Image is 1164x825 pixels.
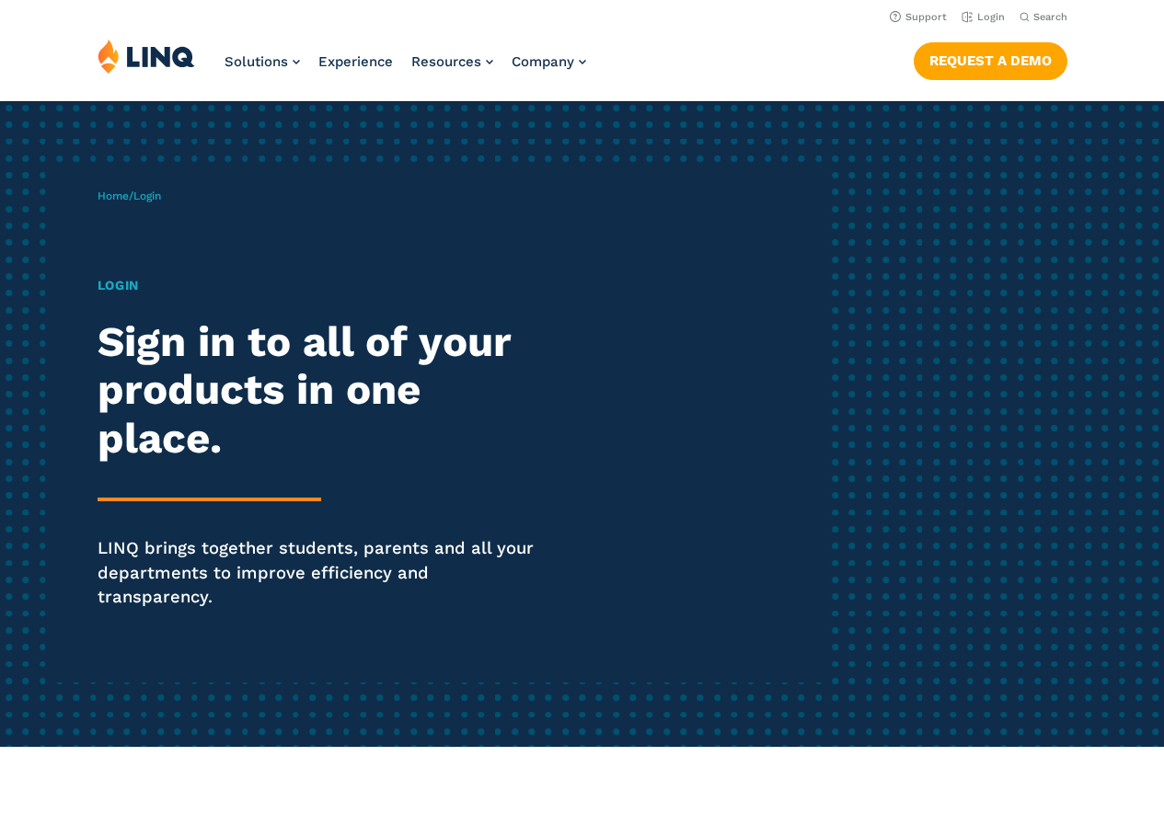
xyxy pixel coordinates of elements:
[914,39,1067,79] nav: Button Navigation
[512,53,574,70] span: Company
[225,53,300,70] a: Solutions
[98,276,546,295] h1: Login
[318,53,393,70] a: Experience
[225,39,586,99] nav: Primary Navigation
[98,318,546,464] h2: Sign in to all of your products in one place.
[914,42,1067,79] a: Request a Demo
[98,39,195,74] img: LINQ | K‑12 Software
[98,189,161,202] span: /
[225,53,288,70] span: Solutions
[1033,11,1067,23] span: Search
[133,189,161,202] span: Login
[962,11,1005,23] a: Login
[411,53,493,70] a: Resources
[98,536,546,609] p: LINQ brings together students, parents and all your departments to improve efficiency and transpa...
[1020,10,1067,24] button: Open Search Bar
[411,53,481,70] span: Resources
[98,189,129,202] a: Home
[512,53,586,70] a: Company
[890,11,947,23] a: Support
